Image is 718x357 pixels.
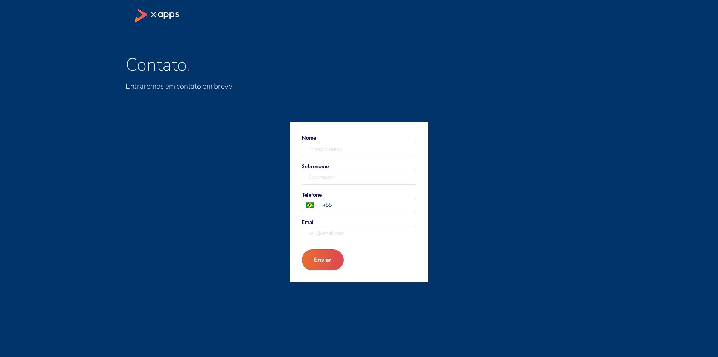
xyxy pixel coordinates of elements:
input: Email [302,226,416,240]
input: TelefonePhone number country [323,201,416,209]
span: Contato [135,52,196,77]
span: Entraremos em contato em breve [135,81,241,91]
input: Sobrenome [302,170,416,184]
label: Nome [302,134,416,156]
label: Telefone [302,191,416,212]
input: Nome [302,142,416,156]
label: Email [302,218,416,240]
label: Sobrenome [302,162,416,185]
button: Enviar [302,249,344,270]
